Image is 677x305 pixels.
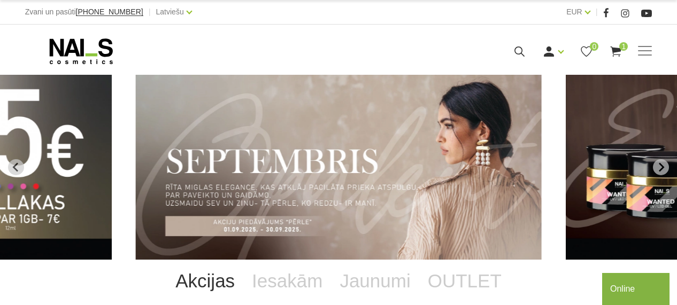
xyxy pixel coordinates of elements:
a: OUTLET [419,260,510,302]
span: [PHONE_NUMBER] [76,7,143,16]
div: Zvani un pasūti [25,5,143,19]
a: Latviešu [156,5,184,18]
span: 1 [619,42,628,51]
a: Akcijas [167,260,243,302]
span: | [596,5,598,19]
iframe: chat widget [602,271,672,305]
span: | [149,5,151,19]
button: Previous slide [8,159,24,175]
a: [PHONE_NUMBER] [76,8,143,16]
a: EUR [566,5,582,18]
a: 0 [580,45,593,58]
a: Iesakām [243,260,331,302]
a: 1 [609,45,622,58]
span: 0 [590,42,598,51]
li: 3 of 13 [135,75,542,260]
button: Next slide [653,159,669,175]
a: Jaunumi [331,260,419,302]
